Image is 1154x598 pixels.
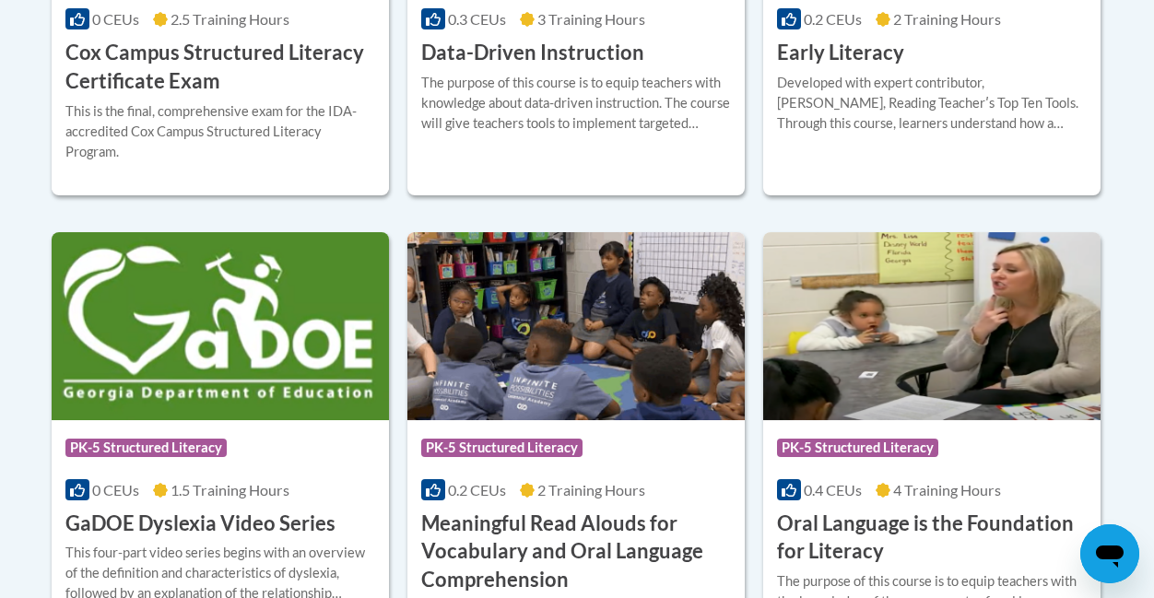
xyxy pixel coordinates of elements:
[421,510,731,594] h3: Meaningful Read Alouds for Vocabulary and Oral Language Comprehension
[537,481,645,498] span: 2 Training Hours
[92,10,139,28] span: 0 CEUs
[52,232,389,420] img: Course Logo
[65,39,375,96] h3: Cox Campus Structured Literacy Certificate Exam
[777,39,904,67] h3: Early Literacy
[777,439,938,457] span: PK-5 Structured Literacy
[537,10,645,28] span: 3 Training Hours
[777,510,1087,567] h3: Oral Language is the Foundation for Literacy
[777,73,1087,134] div: Developed with expert contributor, [PERSON_NAME], Reading Teacherʹs Top Ten Tools. Through this c...
[1080,524,1139,583] iframe: Button to launch messaging window
[421,39,644,67] h3: Data-Driven Instruction
[804,481,862,498] span: 0.4 CEUs
[92,481,139,498] span: 0 CEUs
[65,439,227,457] span: PK-5 Structured Literacy
[65,510,336,538] h3: GaDOE Dyslexia Video Series
[893,10,1001,28] span: 2 Training Hours
[421,73,731,134] div: The purpose of this course is to equip teachers with knowledge about data-driven instruction. The...
[893,481,1001,498] span: 4 Training Hours
[763,232,1101,420] img: Course Logo
[65,101,375,162] div: This is the final, comprehensive exam for the IDA-accredited Cox Campus Structured Literacy Program.
[421,439,583,457] span: PK-5 Structured Literacy
[171,481,289,498] span: 1.5 Training Hours
[171,10,289,28] span: 2.5 Training Hours
[804,10,862,28] span: 0.2 CEUs
[407,232,745,420] img: Course Logo
[448,481,506,498] span: 0.2 CEUs
[448,10,506,28] span: 0.3 CEUs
